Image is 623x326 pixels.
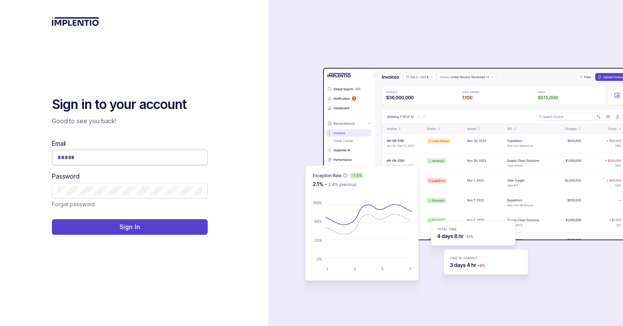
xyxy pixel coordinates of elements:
img: logo [52,17,99,26]
p: Good to see you back! [52,117,208,125]
p: Sign In [119,223,140,231]
button: Sign In [52,219,208,235]
h2: Sign in to your account [52,96,208,113]
p: Forgot password [52,200,95,209]
label: Password [52,172,80,181]
label: Email [52,139,66,148]
a: Link Forgot password [52,200,95,209]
